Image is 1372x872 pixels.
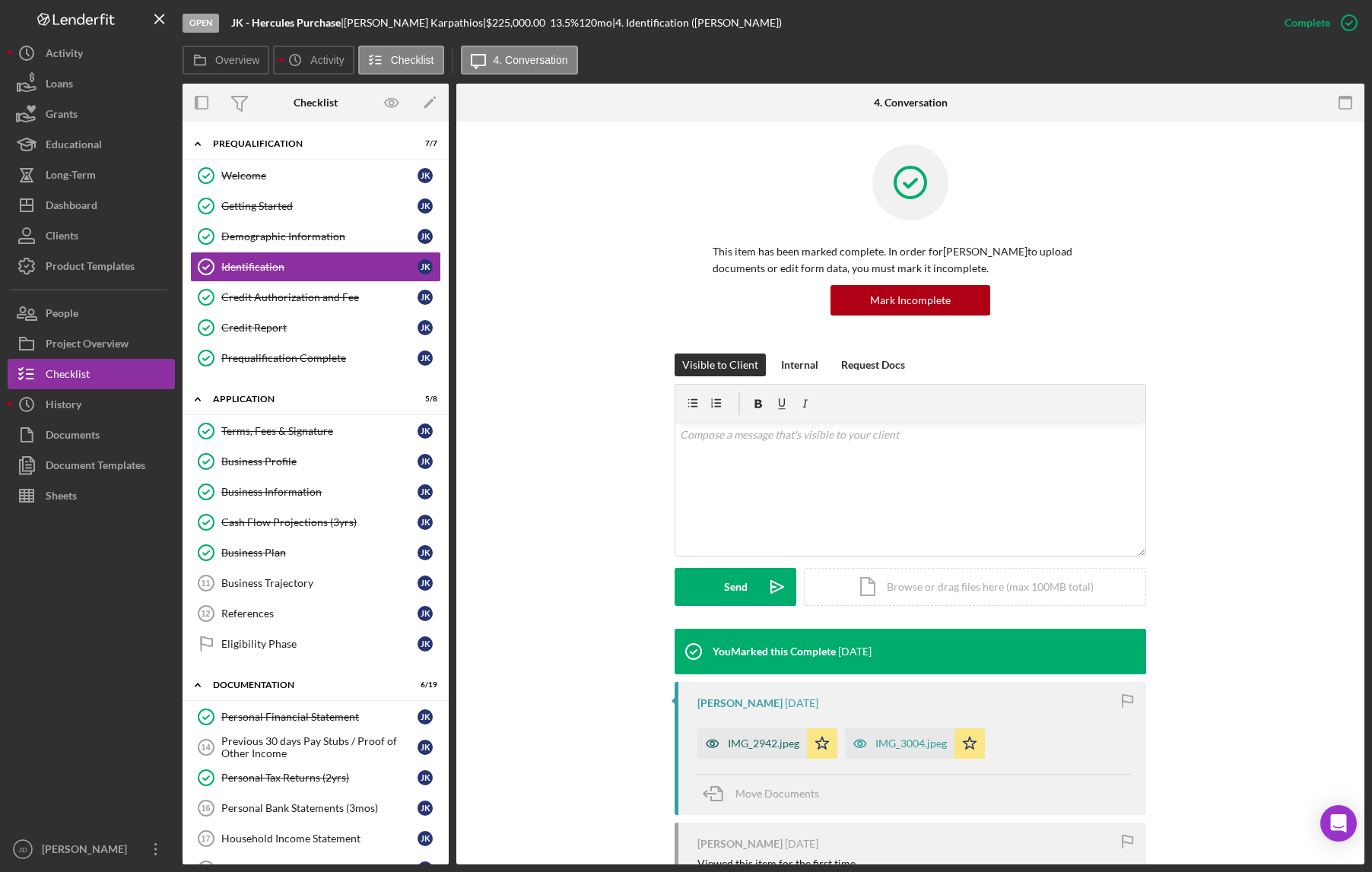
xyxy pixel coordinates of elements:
a: Prequalification CompleteJK [190,343,441,373]
tspan: 17 [201,834,210,843]
div: Identification [221,261,418,273]
div: J K [418,709,433,725]
div: J K [418,636,433,652]
div: Business Information [221,486,418,498]
div: Activity [46,38,83,72]
button: Product Templates [8,251,175,281]
button: Send [675,568,796,606]
div: Personal Bank Statements (3mos) [221,802,418,814]
div: J K [418,515,433,530]
div: Educational [46,129,102,163]
a: 14Previous 30 days Pay Stubs / Proof of Other IncomeJK [190,732,441,763]
div: J K [418,831,433,846]
a: Project Overview [8,328,175,359]
div: History [46,389,81,423]
div: 13.5 % [550,17,579,29]
button: Checklist [358,46,444,75]
div: Demographic Information [221,230,418,243]
div: Complete [1285,8,1330,38]
div: Long-Term [46,160,96,194]
a: Personal Tax Returns (2yrs)JK [190,763,441,793]
a: WelcomeJK [190,160,441,191]
tspan: 11 [201,579,210,588]
div: J K [418,770,433,785]
div: References [221,607,418,620]
a: 12ReferencesJK [190,598,441,629]
div: Grants [46,99,78,133]
tspan: 12 [201,609,210,618]
div: Personal Financial Statement [221,711,418,723]
div: J K [418,740,433,755]
a: Credit Authorization and FeeJK [190,282,441,312]
div: Clients [46,220,78,255]
div: J K [418,229,433,244]
button: Visible to Client [675,354,766,376]
time: 2025-06-16 15:49 [785,838,818,850]
p: This item has been marked complete. In order for [PERSON_NAME] to upload documents or edit form d... [713,243,1108,277]
div: J K [418,576,433,591]
button: Clients [8,220,175,251]
a: Personal Financial StatementJK [190,702,441,732]
div: Request Docs [841,354,905,376]
div: J K [418,454,433,469]
a: Cash Flow Projections (3yrs)JK [190,507,441,537]
div: J K [418,290,433,305]
a: Getting StartedJK [190,191,441,221]
div: 120 mo [579,17,612,29]
button: Mark Incomplete [831,285,990,316]
div: J K [418,484,433,499]
div: Send [724,568,748,606]
div: 6 / 19 [410,680,437,690]
div: Internal [781,354,818,376]
div: Business Profile [221,455,418,468]
button: Dashboard [8,190,175,220]
button: IMG_2942.jpeg [697,728,837,759]
button: Educational [8,129,175,160]
button: People [8,298,175,328]
label: Activity [310,54,344,66]
a: Terms, Fees & SignatureJK [190,416,441,446]
label: Overview [215,54,259,66]
div: Credit Authorization and Fee [221,291,418,303]
a: Document Templates [8,450,175,480]
time: 2025-06-17 18:20 [838,645,872,658]
div: J K [418,168,433,183]
a: Demographic InformationJK [190,221,441,252]
div: Checklist [294,97,338,109]
div: [PERSON_NAME] [38,834,137,868]
text: JD [18,845,27,854]
a: Eligibility PhaseJK [190,629,441,659]
div: You Marked this Complete [713,645,836,658]
button: Request Docs [834,354,913,376]
button: History [8,389,175,420]
a: Credit ReportJK [190,312,441,343]
button: Checklist [8,359,175,389]
button: IMG_3004.jpeg [845,728,985,759]
label: Checklist [391,54,434,66]
button: Documents [8,420,175,450]
div: Visible to Client [682,354,758,376]
div: J K [418,320,433,335]
div: $225,000.00 [486,17,550,29]
button: Grants [8,99,175,129]
div: 7 / 7 [410,139,437,148]
div: Dashboard [46,190,97,224]
div: Project Overview [46,328,129,363]
button: Activity [273,46,354,75]
div: J K [418,606,433,621]
button: JD[PERSON_NAME] [8,834,175,864]
a: Business ProfileJK [190,446,441,477]
div: J K [418,350,433,366]
a: Long-Term [8,160,175,190]
div: Product Templates [46,251,135,285]
div: IMG_3004.jpeg [875,737,947,750]
div: 5 / 8 [410,395,437,404]
a: Activity [8,38,175,68]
